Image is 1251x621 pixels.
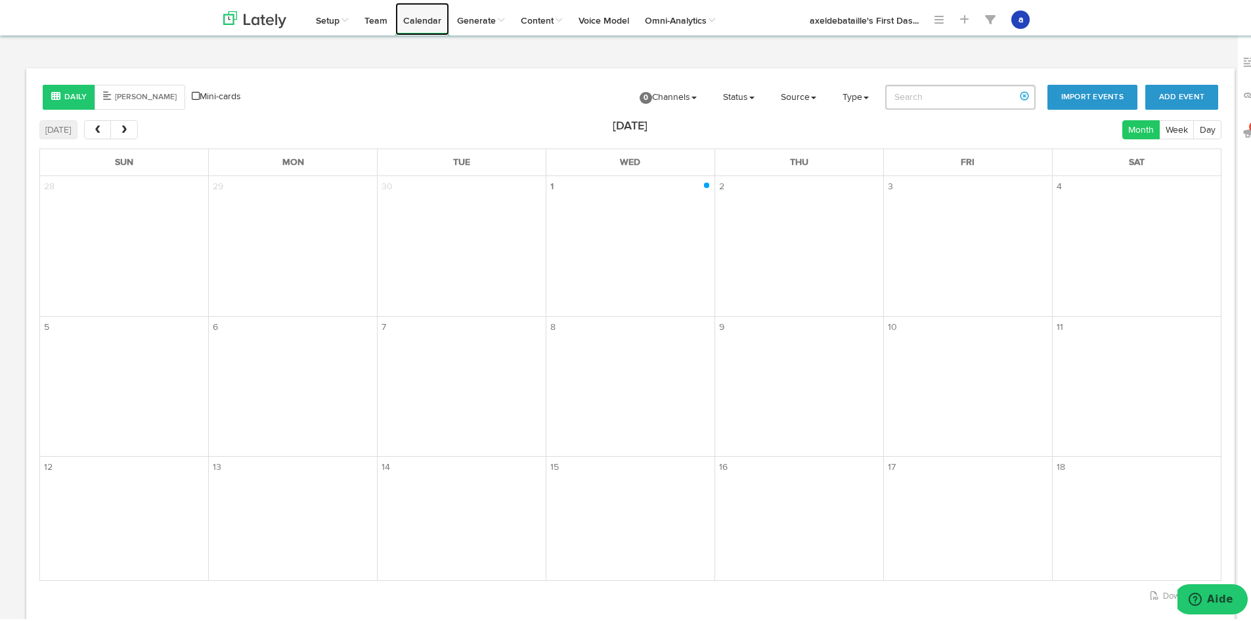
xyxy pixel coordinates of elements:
a: Type [833,78,879,111]
span: 7 [378,314,390,335]
button: Day [1193,118,1221,137]
span: 0 [640,89,652,101]
span: 9 [715,314,728,335]
a: Status [713,78,764,111]
span: ... [913,14,919,23]
span: 2 [715,173,728,195]
button: Import Events [1047,82,1137,107]
button: Daily [43,82,95,107]
span: Sat [1129,155,1145,164]
a: Mini-cards [192,87,241,101]
a: Download PDF [1151,589,1218,598]
input: Search [885,82,1036,107]
span: 30 [378,173,397,195]
a: Source [771,78,826,111]
span: Tue [453,155,470,164]
h2: [DATE] [613,118,647,131]
span: 13 [209,454,225,475]
button: a [1011,8,1030,26]
span: 17 [884,454,900,475]
span: 1 [546,173,558,195]
span: 3 [884,173,897,195]
span: Thu [790,155,808,164]
span: 14 [378,454,394,475]
span: 4 [1053,173,1066,195]
span: 11 [1053,314,1067,335]
button: [PERSON_NAME] [95,82,185,107]
span: 12 [40,454,56,475]
iframe: Ouvre un widget dans lequel vous pouvez trouver plus d’informations [1177,582,1248,614]
span: 8 [546,314,560,335]
span: 18 [1053,454,1069,475]
span: 15 [546,454,563,475]
span: 28 [40,173,58,195]
span: 29 [209,173,227,195]
span: 10 [884,314,901,335]
span: 16 [715,454,732,475]
button: next [110,118,137,137]
a: 0Channels [630,78,707,111]
button: Month [1122,118,1160,137]
span: Sun [115,155,133,164]
img: logo_lately_bg_light.svg [223,9,286,26]
button: [DATE] [39,118,77,137]
span: 6 [209,314,222,335]
div: Style [43,82,185,107]
span: Mon [282,155,304,164]
button: Add Event [1145,82,1218,107]
span: Wed [620,155,640,164]
span: 5 [40,314,53,335]
button: Week [1159,118,1194,137]
button: prev [84,118,111,137]
span: Fri [961,155,975,164]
